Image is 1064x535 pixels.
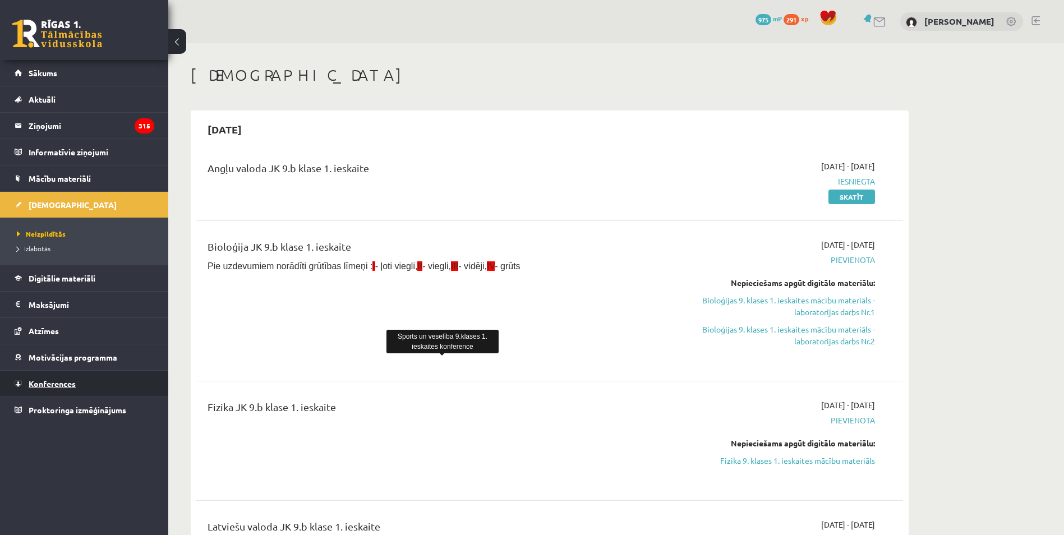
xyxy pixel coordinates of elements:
span: [DEMOGRAPHIC_DATA] [29,200,117,210]
span: [DATE] - [DATE] [821,399,875,411]
legend: Maksājumi [29,292,154,317]
span: 291 [784,14,799,25]
span: Pie uzdevumiem norādīti grūtības līmeņi : - ļoti viegli, - viegli, - vidēji, - grūts [208,261,521,271]
div: Angļu valoda JK 9.b klase 1. ieskaite [208,160,647,181]
span: [DATE] - [DATE] [821,519,875,531]
a: Fizika 9. klases 1. ieskaites mācību materiāls [664,455,875,467]
span: Motivācijas programma [29,352,117,362]
span: 975 [756,14,771,25]
h1: [DEMOGRAPHIC_DATA] [191,66,909,85]
span: xp [801,14,808,23]
span: Izlabotās [17,244,50,253]
a: Aktuāli [15,86,154,112]
span: IV [487,261,495,271]
span: Iesniegta [664,176,875,187]
span: Mācību materiāli [29,173,91,183]
div: Fizika JK 9.b klase 1. ieskaite [208,399,647,420]
a: Ziņojumi315 [15,113,154,139]
a: Konferences [15,371,154,396]
a: [DEMOGRAPHIC_DATA] [15,192,154,218]
a: Maksājumi [15,292,154,317]
img: Dmitrijs Poļakovs [906,17,917,28]
span: III [451,261,458,271]
a: Atzīmes [15,318,154,344]
a: Skatīt [828,190,875,204]
legend: Informatīvie ziņojumi [29,139,154,165]
span: mP [773,14,782,23]
a: Mācību materiāli [15,165,154,191]
span: [DATE] - [DATE] [821,239,875,251]
a: Bioloģijas 9. klases 1. ieskaites mācību materiāls - laboratorijas darbs Nr.2 [664,324,875,347]
a: Informatīvie ziņojumi [15,139,154,165]
legend: Ziņojumi [29,113,154,139]
div: Nepieciešams apgūt digitālo materiālu: [664,437,875,449]
a: Rīgas 1. Tālmācības vidusskola [12,20,102,48]
a: 975 mP [756,14,782,23]
a: Sākums [15,60,154,86]
span: [DATE] - [DATE] [821,160,875,172]
span: I [372,261,375,271]
span: Konferences [29,379,76,389]
a: Motivācijas programma [15,344,154,370]
span: II [417,261,422,271]
a: Proktoringa izmēģinājums [15,397,154,423]
span: Proktoringa izmēģinājums [29,405,126,415]
span: Atzīmes [29,326,59,336]
i: 315 [135,118,154,133]
div: Nepieciešams apgūt digitālo materiālu: [664,277,875,289]
a: Neizpildītās [17,229,157,239]
a: [PERSON_NAME] [924,16,994,27]
span: Neizpildītās [17,229,66,238]
a: Bioloģijas 9. klases 1. ieskaites mācību materiāls - laboratorijas darbs Nr.1 [664,294,875,318]
span: Aktuāli [29,94,56,104]
span: Pievienota [664,254,875,266]
span: Pievienota [664,414,875,426]
a: Izlabotās [17,243,157,253]
h2: [DATE] [196,116,253,142]
span: Sākums [29,68,57,78]
span: Digitālie materiāli [29,273,95,283]
a: 291 xp [784,14,814,23]
div: Sports un veselība 9.klases 1. ieskaites konference [386,330,499,353]
div: Bioloģija JK 9.b klase 1. ieskaite [208,239,647,260]
a: Digitālie materiāli [15,265,154,291]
